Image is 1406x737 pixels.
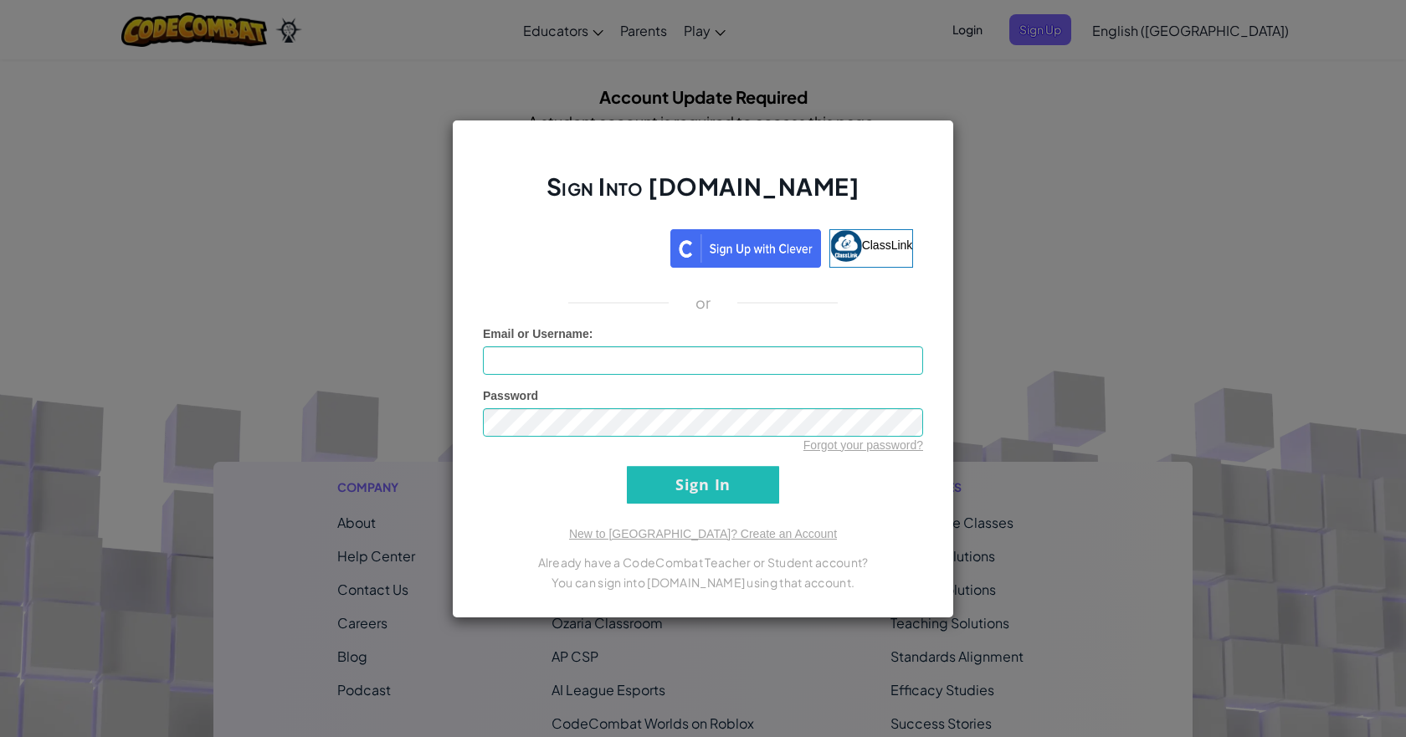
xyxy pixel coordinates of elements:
[803,438,923,452] a: Forgot your password?
[483,327,589,340] span: Email or Username
[830,230,862,262] img: classlink-logo-small.png
[483,552,923,572] p: Already have a CodeCombat Teacher or Student account?
[485,228,670,264] iframe: Sign in with Google Button
[670,229,821,268] img: clever_sso_button@2x.png
[695,293,711,313] p: or
[483,572,923,592] p: You can sign into [DOMAIN_NAME] using that account.
[627,466,779,504] input: Sign In
[483,171,923,219] h2: Sign Into [DOMAIN_NAME]
[569,527,837,540] a: New to [GEOGRAPHIC_DATA]? Create an Account
[483,389,538,402] span: Password
[483,325,593,342] label: :
[862,238,913,251] span: ClassLink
